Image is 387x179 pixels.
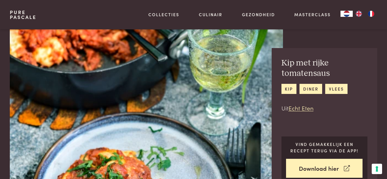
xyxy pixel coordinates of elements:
div: Language [340,11,353,17]
a: Echt Eten [288,104,314,112]
a: NL [340,11,353,17]
a: vlees [325,84,347,94]
a: Masterclass [294,11,331,18]
a: kip [281,84,296,94]
a: Download hier [286,159,363,178]
a: Gezondheid [242,11,275,18]
h2: Kip met rijke tomatensaus [281,58,368,79]
a: diner [300,84,322,94]
aside: Language selected: Nederlands [340,11,377,17]
a: Collecties [148,11,179,18]
button: Uw voorkeuren voor toestemming voor trackingtechnologieën [372,164,382,174]
p: Uit [281,104,368,113]
a: Culinair [199,11,222,18]
p: Vind gemakkelijk een recept terug via de app! [286,141,363,154]
a: EN [353,11,365,17]
a: FR [365,11,377,17]
ul: Language list [353,11,377,17]
a: PurePascale [10,10,36,20]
